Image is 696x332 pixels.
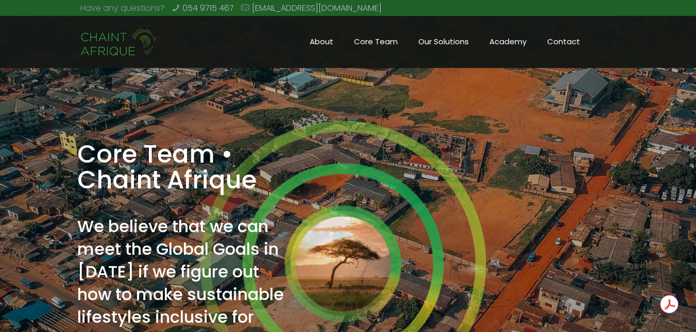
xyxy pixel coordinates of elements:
[408,34,479,49] span: Our Solutions
[479,16,537,67] a: Academy
[479,34,537,49] span: Academy
[182,2,234,14] a: 054 9715 467
[344,34,408,49] span: Core Team
[344,16,408,67] a: Core Team
[299,34,344,49] span: About
[252,2,382,14] a: [EMAIL_ADDRESS][DOMAIN_NAME]
[537,34,590,49] span: Contact
[77,142,292,193] h1: Core Team • Chaint Afrique
[80,16,159,67] a: Chaint Afrique
[299,16,344,67] a: About
[80,27,159,58] img: Chaint_Afrique-20
[537,16,590,67] a: Contact
[408,16,479,67] a: Our Solutions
